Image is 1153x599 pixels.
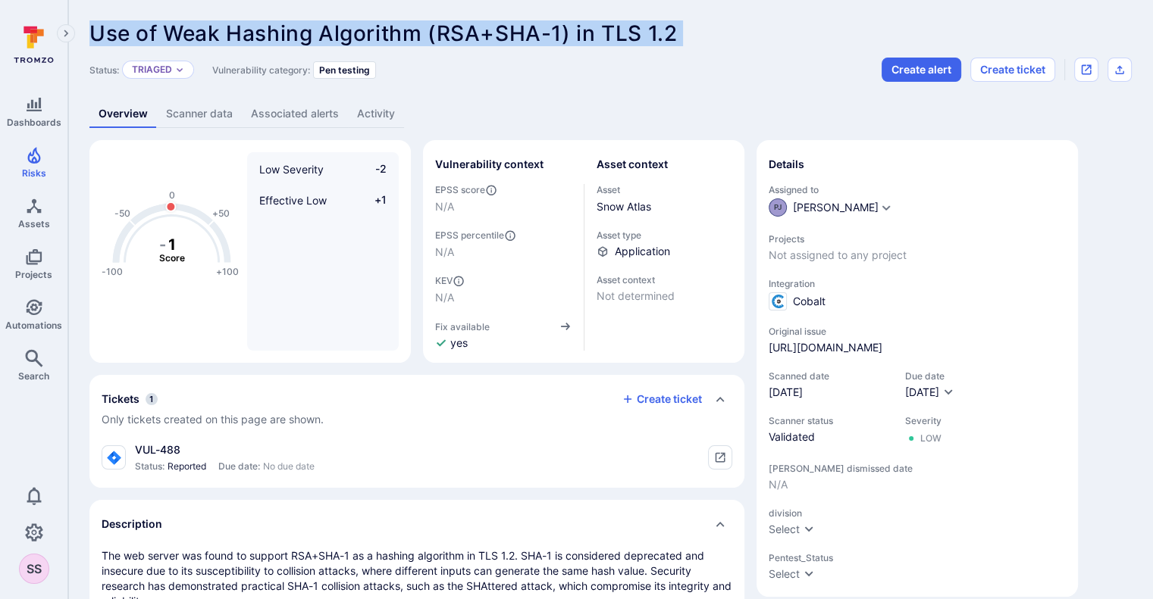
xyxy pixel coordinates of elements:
[102,516,162,532] h2: Description
[169,189,175,200] text: 0
[114,207,130,219] text: -50
[18,218,50,229] span: Assets
[597,200,651,213] a: Snow Atlas
[22,167,46,179] span: Risks
[175,65,184,74] button: Expand dropdown
[15,269,52,280] span: Projects
[615,244,670,259] span: Application
[769,233,1066,245] span: Projects
[146,393,158,405] span: 1
[159,236,166,254] tspan: -
[450,335,468,351] span: yes
[769,477,1066,492] span: N/A
[435,184,572,196] span: EPSS score
[769,415,890,426] span: Scanner status
[769,326,1066,337] span: Original issue
[793,294,826,309] span: Cobalt
[89,100,157,128] a: Overview
[769,566,800,582] div: Select
[597,229,733,241] span: Asset type
[102,392,139,407] h2: Tickets
[435,290,572,305] span: N/A
[89,500,744,548] div: Collapse description
[102,266,123,277] text: -100
[168,236,176,254] tspan: 1
[597,184,733,195] span: Asset
[769,522,800,537] div: Select
[157,100,242,128] a: Scanner data
[57,24,75,42] button: Expand navigation menu
[135,460,164,473] span: Status:
[435,245,572,260] span: N/A
[216,266,239,277] text: +100
[18,370,49,382] span: Search
[769,248,1066,263] span: Not assigned to any project
[259,163,324,176] span: Low Severity
[769,566,815,582] button: Select
[769,198,787,217] div: Pradumn Jha
[435,229,572,242] span: EPSS percentile
[769,385,890,400] span: [DATE]
[597,157,668,172] h2: Asset context
[19,554,49,584] button: SS
[769,429,890,445] span: Validated
[905,370,954,400] div: Due date field
[135,442,315,457] div: VUL-488
[358,161,387,177] span: -2
[313,61,376,79] div: Pen testing
[905,385,954,400] button: [DATE]
[769,340,882,355] a: [URL][DOMAIN_NAME]
[769,507,1066,519] span: division
[348,100,404,128] a: Activity
[905,385,939,398] span: [DATE]
[7,117,61,128] span: Dashboards
[880,201,892,214] button: Expand dropdown
[435,321,490,332] span: Fix available
[769,370,890,382] span: Scanned date
[435,199,572,214] span: N/A
[142,236,202,264] g: The vulnerability score is based on the parameters defined in the settings
[263,460,315,473] span: No due date
[769,157,804,172] h2: Details
[905,415,942,426] span: Severity
[435,275,572,287] span: KEV
[102,413,324,426] span: Only tickets created on this page are shown.
[89,20,677,46] span: Use of Weak Hashing Algorithm (RSA+SHA-1) in TLS 1.2
[970,58,1055,82] button: Create ticket
[89,375,744,488] section: tickets card
[89,64,119,76] span: Status:
[597,274,733,285] span: Asset context
[259,194,327,207] span: Effective Low
[89,100,1132,128] div: Vulnerability tabs
[769,463,1066,474] span: [PERSON_NAME] dismissed date
[212,64,310,76] span: Vulnerability category:
[597,289,733,304] span: Not determined
[89,375,744,439] div: Collapse
[769,198,879,217] button: PJ[PERSON_NAME]
[769,552,1066,563] span: Pentest_Status
[905,370,954,382] span: Due date
[1108,58,1132,82] div: Export as CSV
[622,392,702,406] button: Create ticket
[159,252,185,264] text: Score
[757,140,1078,597] section: details card
[882,58,961,82] button: Create alert
[435,157,544,172] h2: Vulnerability context
[920,432,942,445] div: Low
[19,554,49,584] div: Sooraj Sudevan
[242,100,348,128] a: Associated alerts
[358,192,387,208] span: +1
[212,207,230,219] text: +50
[218,460,260,473] span: Due date:
[61,27,71,40] i: Expand navigation menu
[793,202,879,213] span: [PERSON_NAME]
[769,184,1066,195] span: Assigned to
[1074,58,1098,82] div: Open original issue
[168,460,206,473] span: Reported
[769,278,1066,289] span: Integration
[132,64,172,76] button: Triaged
[769,522,815,537] button: Select
[5,320,62,331] span: Automations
